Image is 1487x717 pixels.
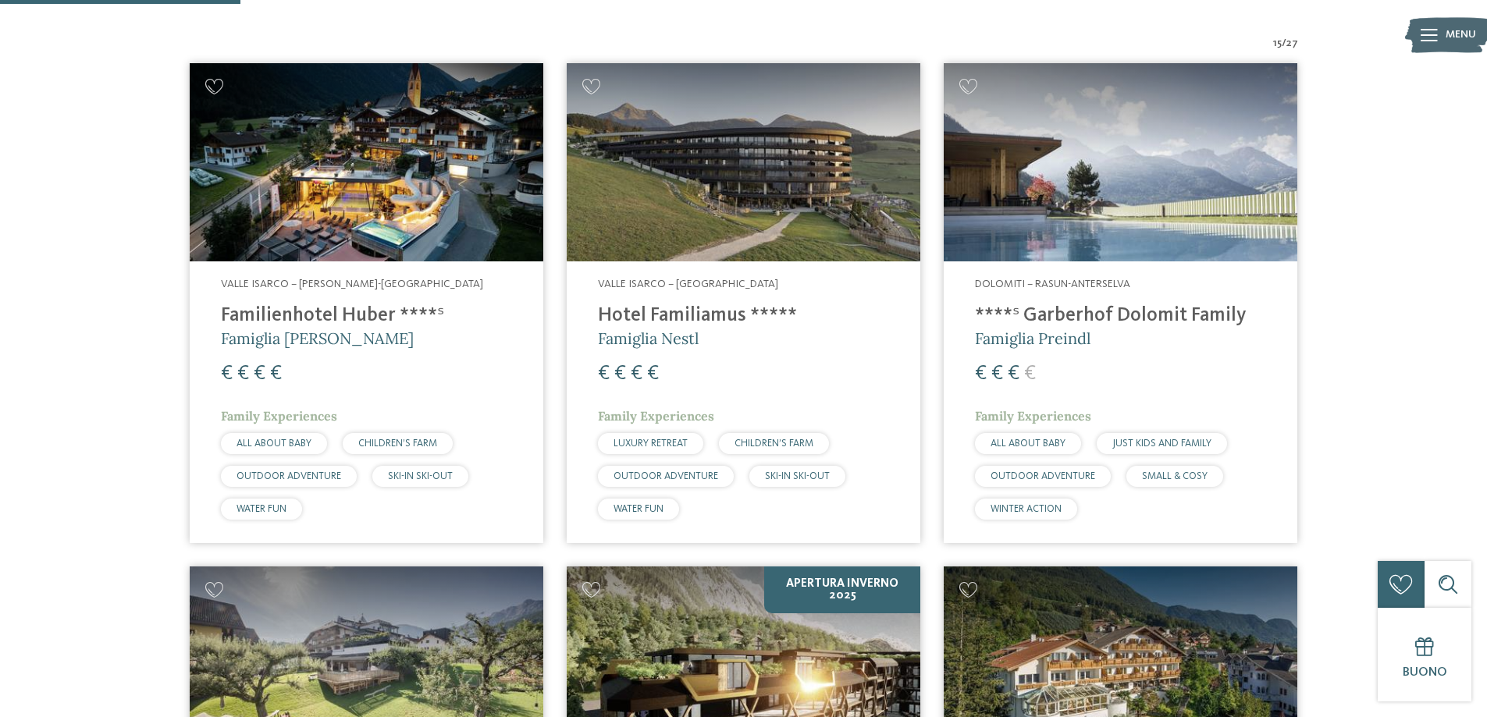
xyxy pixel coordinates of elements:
span: 27 [1286,36,1298,51]
img: Cercate un hotel per famiglie? Qui troverete solo i migliori! [944,63,1297,262]
a: Cercate un hotel per famiglie? Qui troverete solo i migliori! Valle Isarco – [GEOGRAPHIC_DATA] Ho... [567,63,920,543]
span: 15 [1273,36,1282,51]
span: Family Experiences [975,408,1091,424]
span: / [1282,36,1286,51]
span: OUTDOOR ADVENTURE [237,471,341,481]
span: ALL ABOUT BABY [237,438,311,449]
span: € [270,364,282,384]
h4: Familienhotel Huber ****ˢ [221,304,512,328]
span: WATER FUN [237,504,286,514]
span: € [975,364,987,384]
span: € [237,364,249,384]
span: € [1024,364,1036,384]
a: Cercate un hotel per famiglie? Qui troverete solo i migliori! Valle Isarco – [PERSON_NAME]-[GEOGR... [190,63,543,543]
span: € [254,364,265,384]
span: € [631,364,642,384]
span: Family Experiences [221,408,337,424]
span: Dolomiti – Rasun-Anterselva [975,279,1130,289]
span: € [1008,364,1019,384]
span: ALL ABOUT BABY [991,438,1065,449]
span: CHILDREN’S FARM [735,438,813,449]
span: WATER FUN [614,504,663,514]
span: SKI-IN SKI-OUT [765,471,830,481]
a: Cercate un hotel per famiglie? Qui troverete solo i migliori! Dolomiti – Rasun-Anterselva ****ˢ G... [944,63,1297,543]
span: Valle Isarco – [PERSON_NAME]-[GEOGRAPHIC_DATA] [221,279,483,289]
span: WINTER ACTION [991,504,1062,514]
span: Family Experiences [598,408,714,424]
span: SMALL & COSY [1142,471,1208,481]
span: € [614,364,626,384]
a: Buono [1378,608,1471,701]
span: SKI-IN SKI-OUT [388,471,453,481]
span: € [598,364,610,384]
span: Valle Isarco – [GEOGRAPHIC_DATA] [598,279,778,289]
span: LUXURY RETREAT [614,438,688,449]
span: CHILDREN’S FARM [358,438,437,449]
span: € [221,364,233,384]
span: € [647,364,659,384]
span: OUTDOOR ADVENTURE [614,471,718,481]
span: Famiglia Nestl [598,328,699,348]
span: Buono [1403,666,1447,679]
span: Famiglia [PERSON_NAME] [221,328,414,348]
span: € [991,364,1003,384]
span: OUTDOOR ADVENTURE [991,471,1095,481]
span: Famiglia Preindl [975,328,1090,348]
span: JUST KIDS AND FAMILY [1112,438,1211,449]
h4: ****ˢ Garberhof Dolomit Family [975,304,1266,328]
img: Cercate un hotel per famiglie? Qui troverete solo i migliori! [567,63,920,262]
img: Cercate un hotel per famiglie? Qui troverete solo i migliori! [190,63,543,262]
